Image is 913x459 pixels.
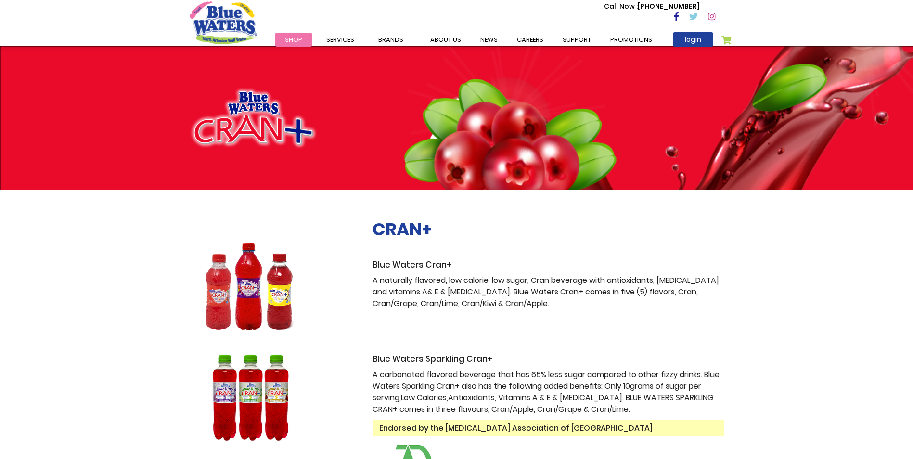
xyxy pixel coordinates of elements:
[373,260,724,270] h3: Blue Waters Cran+
[553,33,601,47] a: support
[190,354,310,441] img: Sparkling Cran 330ml
[471,33,507,47] a: News
[326,35,354,44] span: Services
[507,33,553,47] a: careers
[373,354,724,364] h3: Blue Waters Sparkling Cran+
[373,275,724,309] p: A naturally flavored, low calorie, low sugar, Cran beverage with antioxidants, [MEDICAL_DATA] and...
[673,32,713,47] a: login
[373,369,724,415] p: A carbonated flavored beverage that has 65% less sugar compared to other fizzy drinks. Blue Water...
[190,1,257,44] a: store logo
[373,219,724,240] h2: CRAN+
[604,1,638,11] span: Call Now :
[604,1,700,12] p: [PHONE_NUMBER]
[285,35,302,44] span: Shop
[601,33,662,47] a: Promotions
[378,35,403,44] span: Brands
[421,33,471,47] a: about us
[373,420,724,436] span: Endorsed by the [MEDICAL_DATA] Association of [GEOGRAPHIC_DATA]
